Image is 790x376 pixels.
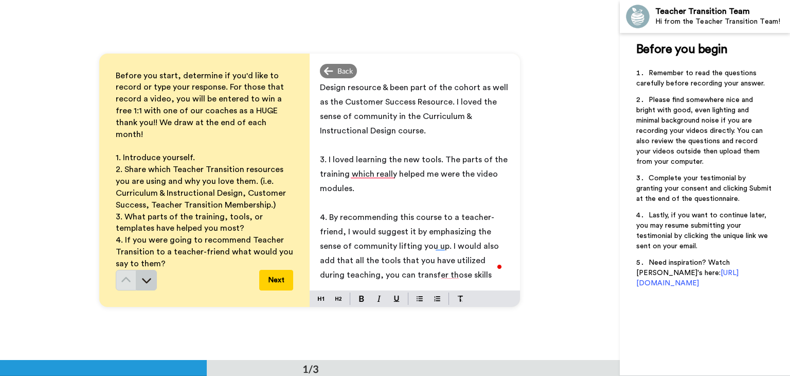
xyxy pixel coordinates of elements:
[636,70,765,87] span: Remember to read the questions carefully before recording your answer.
[636,212,770,250] span: Lastly, if you want to continue later, you may resume submitting your testimonial by clicking the...
[116,153,195,162] span: 1. Introduce yourself.
[625,4,650,29] img: Profile Image
[116,213,265,233] span: 3. What parts of the training, tools, or templates have helped you most?
[310,82,520,290] div: To enrich screen reader interactions, please activate Accessibility in Grammarly extension settings
[377,296,381,302] img: italic-mark.svg
[116,165,288,209] span: 2. Share which Teacher Transition resources you are using and why you love them. (i.e. Curriculum...
[655,7,789,16] div: Teacher Transition Team
[636,96,765,165] span: Please find somewhere nice and bright with good, even lighting and minimal background noise if yo...
[259,270,293,290] button: Next
[655,18,789,26] div: Hi from the Teacher Transition Team!
[318,295,324,303] img: heading-one-block.svg
[636,43,727,56] span: Before you begin
[286,362,335,376] div: 1/3
[320,64,357,78] div: Back
[337,66,353,76] span: Back
[457,296,463,302] img: clear-format.svg
[359,296,364,302] img: bold-mark.svg
[320,156,510,193] span: 3. I loved learning the new tools. The parts of the training which really helped me were the vide...
[116,236,295,268] span: 4. If you were going to recommend Teacher Transition to a teacher-friend what would you say to them?
[417,295,423,303] img: bulleted-block.svg
[636,175,774,202] span: Complete your testimonial by granting your consent and clicking Submit at the end of the question...
[335,295,342,303] img: heading-two-block.svg
[320,69,510,135] span: 2. I have used the Curriculum & Instructional Design resource & been part of the cohort as well a...
[116,72,286,139] span: Before you start, determine if you'd like to record or type your response. For those that record ...
[393,296,400,302] img: underline-mark.svg
[320,213,501,279] span: 4. By recommending this course to a teacher-friend, I would suggest it by emphasizing the sense o...
[434,295,440,303] img: numbered-block.svg
[636,259,732,277] span: Need inspiration? Watch [PERSON_NAME]'s here:
[636,269,739,287] a: [URL][DOMAIN_NAME]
